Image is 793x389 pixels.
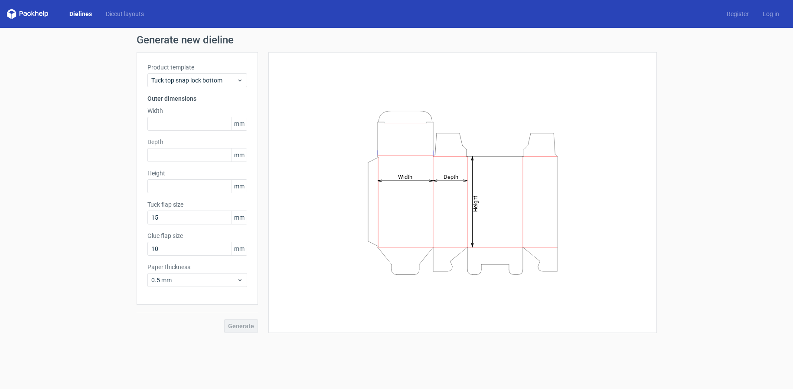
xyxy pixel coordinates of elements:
[232,242,247,255] span: mm
[99,10,151,18] a: Diecut layouts
[720,10,756,18] a: Register
[151,76,237,85] span: Tuck top snap lock bottom
[147,63,247,72] label: Product template
[151,276,237,284] span: 0.5 mm
[147,263,247,271] label: Paper thickness
[147,106,247,115] label: Width
[398,173,412,180] tspan: Width
[147,231,247,240] label: Glue flap size
[147,169,247,178] label: Height
[147,138,247,146] label: Depth
[756,10,786,18] a: Log in
[444,173,458,180] tspan: Depth
[137,35,657,45] h1: Generate new dieline
[147,94,247,103] h3: Outer dimensions
[232,211,247,224] span: mm
[232,148,247,162] span: mm
[62,10,99,18] a: Dielines
[472,195,479,211] tspan: Height
[232,180,247,193] span: mm
[147,200,247,209] label: Tuck flap size
[232,117,247,130] span: mm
